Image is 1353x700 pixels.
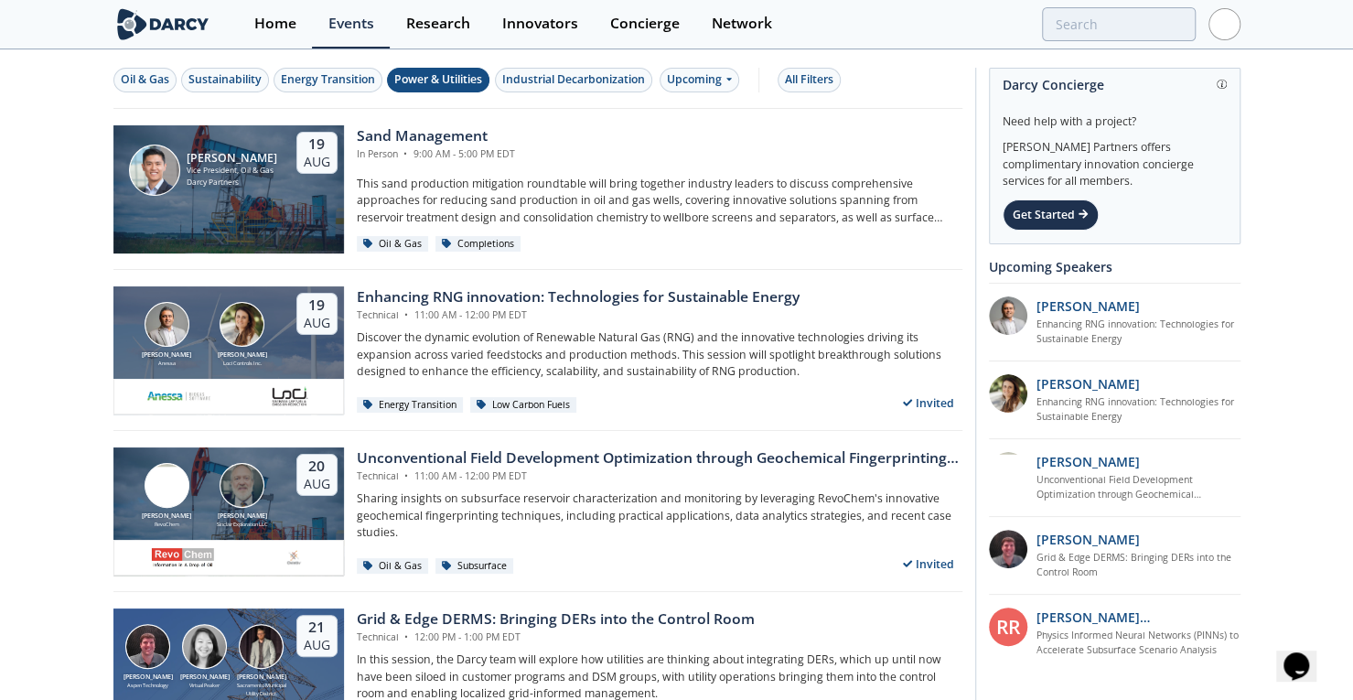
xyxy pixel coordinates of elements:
div: Technical 11:00 AM - 12:00 PM EDT [357,308,800,323]
span: • [402,469,412,482]
div: Research [406,16,470,31]
div: Sacramento Municipal Utility District. [233,682,290,697]
div: Low Carbon Fuels [470,397,577,414]
div: [PERSON_NAME] [177,673,233,683]
div: 19 [304,296,330,315]
a: Enhancing RNG innovation: Technologies for Sustainable Energy [1036,318,1240,347]
div: Aug [304,154,330,170]
div: In Person 9:00 AM - 5:00 PM EDT [357,147,515,162]
div: Get Started [1003,199,1099,231]
div: All Filters [785,71,833,88]
div: Events [328,16,374,31]
p: Sharing insights on subsurface reservoir characterization and monitoring by leveraging RevoChem's... [357,490,962,541]
button: All Filters [778,68,841,92]
div: Enhancing RNG innovation: Technologies for Sustainable Energy [357,286,800,308]
div: Sinclair Exploration LLC [214,521,271,528]
div: 19 [304,135,330,154]
div: Grid & Edge DERMS: Bringing DERs into the Control Room [357,608,755,630]
a: Grid & Edge DERMS: Bringing DERs into the Control Room [1036,551,1240,580]
div: Oil & Gas [357,558,429,575]
img: Nicole Neff [220,302,264,347]
input: Advanced Search [1042,7,1196,41]
div: Darcy Partners [187,177,277,188]
div: Power & Utilities [394,71,482,88]
div: Aug [304,476,330,492]
button: Industrial Decarbonization [495,68,652,92]
button: Sustainability [181,68,269,92]
img: Yevgeniy Postnov [239,624,284,669]
img: 737ad19b-6c50-4cdf-92c7-29f5966a019e [989,374,1027,413]
img: Bob Aylsworth [145,463,189,508]
a: Ron Sasaki [PERSON_NAME] Vice President, Oil & Gas Darcy Partners 19 Aug Sand Management In Perso... [113,125,962,253]
div: Vice President, Oil & Gas [187,165,277,177]
div: Subsurface [435,558,514,575]
div: Oil & Gas [357,236,429,253]
p: This sand production mitigation roundtable will bring together industry leaders to discuss compre... [357,176,962,226]
div: Invited [895,392,962,415]
a: Bob Aylsworth [PERSON_NAME] RevoChem John Sinclair [PERSON_NAME] Sinclair Exploration LLC 20 Aug ... [113,447,962,576]
a: Unconventional Field Development Optimization through Geochemical Fingerprinting Technology [1036,473,1240,502]
div: Energy Transition [357,397,464,414]
a: Enhancing RNG innovation: Technologies for Sustainable Energy [1036,395,1240,425]
img: Ron Sasaki [129,145,180,196]
div: [PERSON_NAME] [233,673,290,683]
button: Energy Transition [274,68,382,92]
p: [PERSON_NAME] [PERSON_NAME] [1036,608,1240,627]
div: Aspen Technology [120,682,177,689]
div: Network [712,16,772,31]
div: Aug [304,315,330,331]
div: Oil & Gas [121,71,169,88]
div: RevoChem [138,521,195,528]
div: Industrial Decarbonization [502,71,645,88]
div: Sustainability [188,71,262,88]
div: Upcoming Speakers [989,251,1240,283]
div: [PERSON_NAME] Partners offers complimentary innovation concierge services for all members. [1003,130,1227,190]
button: Oil & Gas [113,68,177,92]
div: Energy Transition [281,71,375,88]
div: Technical 11:00 AM - 12:00 PM EDT [357,469,962,484]
p: [PERSON_NAME] [1036,296,1140,316]
span: • [402,308,412,321]
img: Profile [1208,8,1240,40]
div: Unconventional Field Development Optimization through Geochemical Fingerprinting Technology [357,447,962,469]
div: 20 [304,458,330,476]
span: • [401,147,411,160]
div: [PERSON_NAME] [214,512,271,522]
img: Brenda Chew [182,624,227,669]
div: Aug [304,637,330,653]
div: Innovators [502,16,578,31]
img: John Sinclair [220,463,264,508]
img: Amir Akbari [145,302,189,347]
div: Sand Management [357,125,515,147]
div: Invited [895,553,962,576]
img: logo-wide.svg [113,8,213,40]
a: Physics Informed Neural Networks (PINNs) to Accelerate Subsurface Scenario Analysis [1036,629,1240,658]
div: Need help with a project? [1003,101,1227,130]
div: [PERSON_NAME] [187,152,277,165]
img: 2b793097-40cf-4f6d-9bc3-4321a642668f [269,385,309,407]
div: Virtual Peaker [177,682,233,689]
img: accc9a8e-a9c1-4d58-ae37-132228efcf55 [989,530,1027,568]
p: [PERSON_NAME] [1036,530,1140,549]
img: Jonathan Curtis [125,624,170,669]
a: Amir Akbari [PERSON_NAME] Anessa Nicole Neff [PERSON_NAME] Loci Controls Inc. 19 Aug Enhancing RN... [113,286,962,415]
iframe: chat widget [1276,627,1335,682]
img: 551440aa-d0f4-4a32-b6e2-e91f2a0781fe [146,385,210,407]
div: Home [254,16,296,31]
button: Power & Utilities [387,68,489,92]
div: [PERSON_NAME] [138,350,195,361]
img: 2k2ez1SvSiOh3gKHmcgF [989,452,1027,490]
span: • [402,630,412,643]
div: 21 [304,619,330,637]
div: RR [989,608,1027,646]
div: Completions [435,236,521,253]
div: [PERSON_NAME] [214,350,271,361]
p: Discover the dynamic evolution of Renewable Natural Gas (RNG) and the innovative technologies dri... [357,329,962,380]
img: 1fdb2308-3d70-46db-bc64-f6eabefcce4d [989,296,1027,335]
img: information.svg [1217,80,1227,90]
div: Technical 12:00 PM - 1:00 PM EDT [357,630,755,645]
p: [PERSON_NAME] [1036,374,1140,393]
div: Loci Controls Inc. [214,360,271,367]
div: Concierge [610,16,680,31]
img: revochem.com.png [151,546,215,568]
